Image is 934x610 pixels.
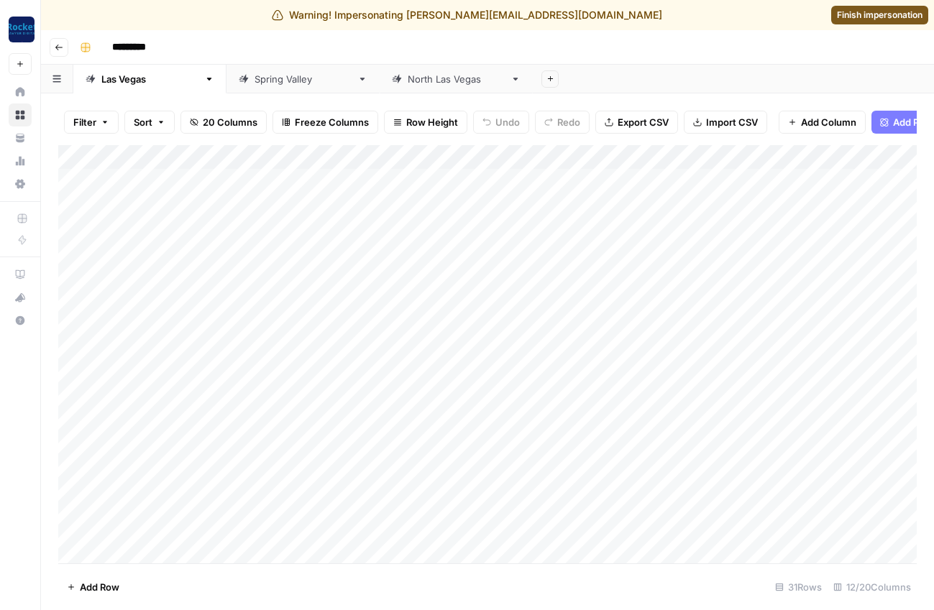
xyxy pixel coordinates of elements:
button: Redo [535,111,590,134]
span: Redo [557,115,580,129]
span: Row Height [406,115,458,129]
a: Browse [9,103,32,126]
a: [GEOGRAPHIC_DATA] [73,65,226,93]
div: 31 Rows [769,576,828,599]
span: Sort [134,115,152,129]
button: Row Height [384,111,467,134]
span: Add Row [80,580,119,594]
div: Warning! Impersonating [PERSON_NAME][EMAIL_ADDRESS][DOMAIN_NAME] [272,8,662,22]
a: Home [9,80,32,103]
span: Filter [73,115,96,129]
a: Finish impersonation [831,6,928,24]
button: Workspace: Rocket Pilots [9,11,32,47]
div: [GEOGRAPHIC_DATA] [101,72,198,86]
span: Import CSV [706,115,758,129]
a: Usage [9,149,32,172]
div: 12/20 Columns [828,576,917,599]
button: Add Column [779,111,866,134]
button: Help + Support [9,309,32,332]
span: Finish impersonation [837,9,922,22]
span: Undo [495,115,520,129]
div: What's new? [9,287,31,308]
button: 20 Columns [180,111,267,134]
button: Add Row [58,576,128,599]
a: AirOps Academy [9,263,32,286]
button: Freeze Columns [273,111,378,134]
a: Settings [9,172,32,195]
button: Import CSV [684,111,767,134]
span: 20 Columns [203,115,257,129]
button: Filter [64,111,119,134]
span: Freeze Columns [295,115,369,129]
span: Add Column [801,115,856,129]
button: What's new? [9,286,32,309]
img: Rocket Pilots Logo [9,17,35,42]
button: Export CSV [595,111,678,134]
div: [GEOGRAPHIC_DATA] [408,72,505,86]
button: Undo [473,111,529,134]
a: Your Data [9,126,32,149]
div: [GEOGRAPHIC_DATA] [255,72,352,86]
a: [GEOGRAPHIC_DATA] [226,65,380,93]
a: [GEOGRAPHIC_DATA] [380,65,533,93]
span: Export CSV [618,115,669,129]
button: Sort [124,111,175,134]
